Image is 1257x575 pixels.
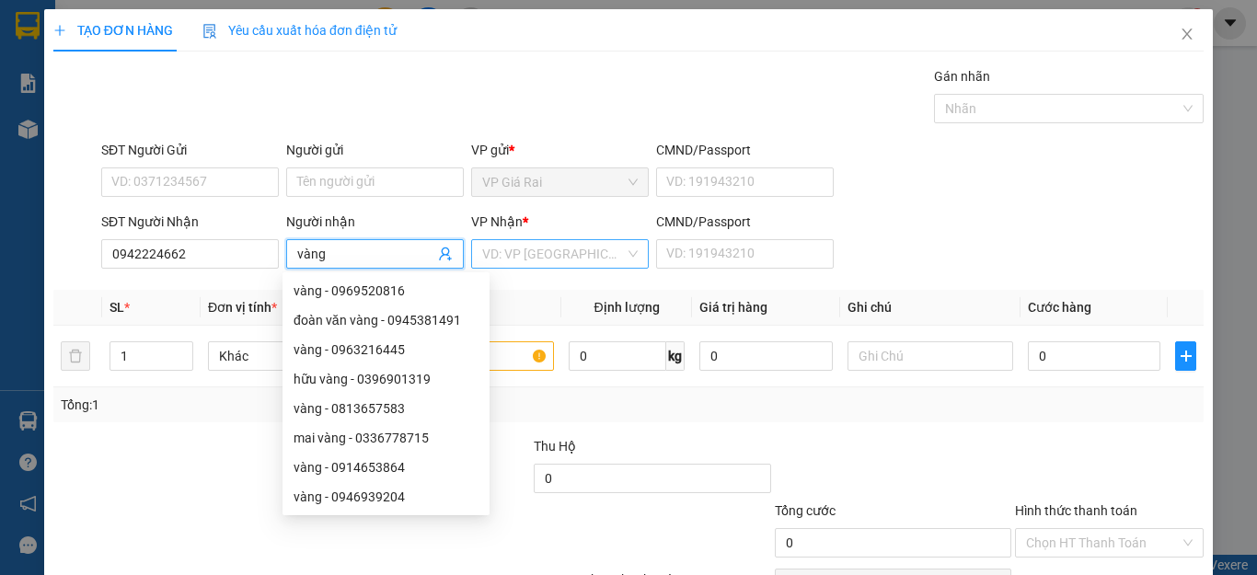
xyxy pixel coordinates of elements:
[848,341,1013,371] input: Ghi Chú
[471,140,649,160] div: VP gửi
[101,212,279,232] div: SĐT Người Nhận
[1028,300,1091,315] span: Cước hàng
[699,341,832,371] input: 0
[666,341,685,371] span: kg
[534,439,576,454] span: Thu Hộ
[1180,27,1194,41] span: close
[283,364,490,394] div: hữu vàng - 0396901319
[283,335,490,364] div: vàng - 0963216445
[283,482,490,512] div: vàng - 0946939204
[482,168,638,196] span: VP Giá Rai
[1175,341,1196,371] button: plus
[438,247,453,261] span: user-add
[934,69,990,84] label: Gán nhãn
[202,24,217,39] img: icon
[699,300,767,315] span: Giá trị hàng
[1176,349,1195,363] span: plus
[178,358,189,369] span: down
[110,300,124,315] span: SL
[656,140,834,160] div: CMND/Passport
[656,212,834,232] div: CMND/Passport
[294,457,479,477] div: vàng - 0914653864
[294,487,479,507] div: vàng - 0946939204
[294,339,479,360] div: vàng - 0963216445
[286,212,464,232] div: Người nhận
[283,453,490,482] div: vàng - 0914653864
[1015,503,1137,518] label: Hình thức thanh toán
[172,342,192,356] span: Increase Value
[178,345,189,356] span: up
[294,281,479,301] div: vàng - 0969520816
[283,394,490,423] div: vàng - 0813657583
[1161,9,1213,61] button: Close
[208,300,277,315] span: Đơn vị tính
[594,300,659,315] span: Định lượng
[283,276,490,305] div: vàng - 0969520816
[202,23,397,38] span: Yêu cầu xuất hóa đơn điện tử
[294,398,479,419] div: vàng - 0813657583
[172,356,192,370] span: Decrease Value
[294,310,479,330] div: đoàn văn vàng - 0945381491
[471,214,523,229] span: VP Nhận
[219,342,363,370] span: Khác
[53,23,173,38] span: TẠO ĐƠN HÀNG
[294,428,479,448] div: mai vàng - 0336778715
[286,140,464,160] div: Người gửi
[61,341,90,371] button: delete
[283,305,490,335] div: đoàn văn vàng - 0945381491
[101,140,279,160] div: SĐT Người Gửi
[283,423,490,453] div: mai vàng - 0336778715
[294,369,479,389] div: hữu vàng - 0396901319
[775,503,836,518] span: Tổng cước
[53,24,66,37] span: plus
[61,395,487,415] div: Tổng: 1
[840,290,1021,326] th: Ghi chú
